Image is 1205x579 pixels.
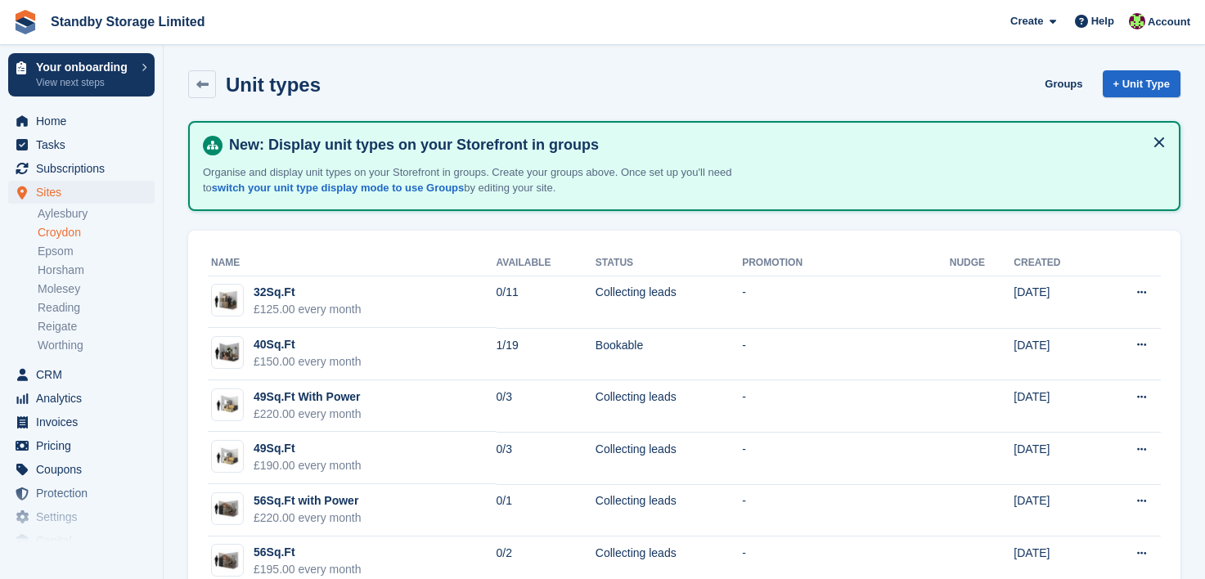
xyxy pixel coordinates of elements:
[1010,13,1043,29] span: Create
[36,133,134,156] span: Tasks
[36,110,134,132] span: Home
[36,363,134,386] span: CRM
[596,276,742,328] td: Collecting leads
[1014,328,1099,380] td: [DATE]
[36,458,134,481] span: Coupons
[8,458,155,481] a: menu
[1014,380,1099,433] td: [DATE]
[254,301,362,318] div: £125.00 every month
[254,388,362,406] div: 49Sq.Ft With Power
[8,529,155,552] a: menu
[1103,70,1180,97] a: + Unit Type
[38,225,155,240] a: Croydon
[254,353,362,370] div: £150.00 every month
[742,380,950,433] td: -
[8,411,155,433] a: menu
[38,338,155,353] a: Worthing
[497,250,596,276] th: Available
[254,440,362,457] div: 49Sq.Ft
[36,157,134,180] span: Subscriptions
[8,505,155,528] a: menu
[596,328,742,380] td: Bookable
[38,263,155,278] a: Horsham
[36,505,134,528] span: Settings
[742,276,950,328] td: -
[203,164,776,196] p: Organise and display unit types on your Storefront in groups. Create your groups above. Once set ...
[254,492,362,509] div: 56Sq.Ft with Power
[497,432,596,484] td: 0/3
[8,387,155,410] a: menu
[8,181,155,204] a: menu
[497,328,596,380] td: 1/19
[226,74,321,96] h2: Unit types
[38,319,155,334] a: Reigate
[36,181,134,204] span: Sites
[254,544,362,561] div: 56Sq.Ft
[36,61,133,73] p: Your onboarding
[38,281,155,297] a: Molesey
[8,53,155,96] a: Your onboarding View next steps
[8,434,155,457] a: menu
[497,276,596,328] td: 0/11
[1091,13,1114,29] span: Help
[212,497,243,521] img: 56sqft.jpg
[8,157,155,180] a: menu
[497,380,596,433] td: 0/3
[1038,70,1089,97] a: Groups
[8,110,155,132] a: menu
[950,250,1014,276] th: Nudge
[212,393,243,416] img: 50-sqft-unit.jpg
[254,457,362,474] div: £190.00 every month
[497,484,596,536] td: 0/1
[212,549,243,572] img: 56sqft.jpg
[1148,14,1190,30] span: Account
[13,10,38,34] img: stora-icon-8386f47178a22dfd0bd8f6a31ec36ba5ce8667c1dd55bd0f319d3a0aa187defe.svg
[38,300,155,316] a: Reading
[254,284,362,301] div: 32Sq.Ft
[596,484,742,536] td: Collecting leads
[212,341,243,365] img: 40-sqft-unit.jpg
[742,484,950,536] td: -
[44,8,211,35] a: Standby Storage Limited
[8,482,155,505] a: menu
[36,482,134,505] span: Protection
[208,250,497,276] th: Name
[742,250,950,276] th: Promotion
[1014,276,1099,328] td: [DATE]
[254,336,362,353] div: 40Sq.Ft
[212,182,464,194] a: switch your unit type display mode to use Groups
[1014,484,1099,536] td: [DATE]
[596,250,742,276] th: Status
[36,529,134,552] span: Capital
[254,406,362,423] div: £220.00 every month
[1014,432,1099,484] td: [DATE]
[1129,13,1145,29] img: Sue Ford
[8,133,155,156] a: menu
[38,206,155,222] a: Aylesbury
[212,445,243,469] img: 50-sqft-unit.jpg
[254,509,362,527] div: £220.00 every month
[38,244,155,259] a: Epsom
[212,289,243,312] img: 32-sqft-unit.jpg
[596,432,742,484] td: Collecting leads
[36,75,133,90] p: View next steps
[8,363,155,386] a: menu
[742,432,950,484] td: -
[1014,250,1099,276] th: Created
[36,387,134,410] span: Analytics
[223,136,1166,155] h4: New: Display unit types on your Storefront in groups
[742,328,950,380] td: -
[36,411,134,433] span: Invoices
[596,380,742,433] td: Collecting leads
[254,561,362,578] div: £195.00 every month
[36,434,134,457] span: Pricing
